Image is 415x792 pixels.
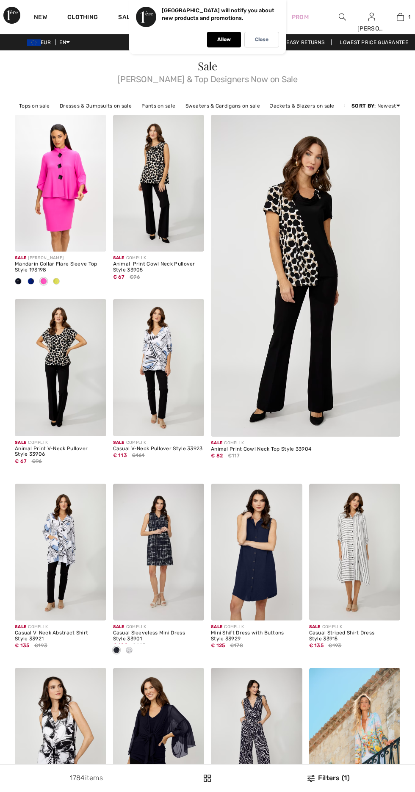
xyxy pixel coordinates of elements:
iframe: Find more information here [257,512,415,754]
span: €193 [34,642,47,649]
a: New [34,14,47,22]
span: Sale [15,252,26,260]
a: Dresses & Jumpsuits on sale [55,100,136,111]
span: Sale [113,252,125,260]
div: Royal Sapphire 163 [25,275,37,289]
a: Sale [118,14,134,22]
img: Casual V-Neck Abstract Shirt Style 33921. As sample [15,484,106,620]
div: : Newest [351,102,400,110]
div: Dark navy [110,644,123,658]
img: Filters [204,775,211,782]
p: Close [255,36,268,43]
div: Mini Shift Dress with Buttons Style 33929 [211,630,302,642]
span: Sale [211,621,222,629]
div: Animal Print Cowl Neck Top Style 33904 [211,446,400,452]
a: Clothing [67,14,98,22]
img: Casual V-Neck Pullover Style 33923. As sample [113,299,205,436]
span: 1 [408,13,410,21]
div: Casual V-Neck Pullover Style 33923 [113,446,205,452]
img: search the website [339,12,346,22]
a: Prom [292,13,309,22]
span: Sale [15,437,26,445]
img: Animal-Print Cowl Neck Pullover Style 33905. As sample [113,115,205,252]
div: COMPLI K [211,440,400,446]
span: Sale [198,58,217,73]
div: COMPLI K [15,440,106,446]
span: € 67 [15,455,27,464]
img: 1ère Avenue [3,7,20,24]
div: COMPLI K [15,624,106,630]
span: Sale [15,621,26,629]
span: € 135 [15,640,30,648]
a: Animal Print Cowl Neck Top Style 33904. As sample [211,115,400,399]
p: Allow [217,36,231,43]
span: Sale [113,621,125,629]
div: Animal Print V-Neck Pullover Style 33906 [15,446,106,458]
span: Sale [113,437,125,445]
img: My Info [368,12,375,22]
a: Pants on sale [137,100,180,111]
a: 1 [386,12,415,22]
div: [PERSON_NAME] [357,24,386,33]
span: €117 [228,452,240,460]
img: Casual Striped Shirt Dress Style 33915. As sample [309,484,401,620]
span: € 102 [113,640,128,648]
span: € 82 [211,450,223,459]
img: Filters [307,775,315,782]
span: 1784 [70,774,85,782]
a: Sweaters & Cardigans on sale [181,100,264,111]
div: Casual Sleeveless Mini Dress Style 33901 [113,630,205,642]
div: [PERSON_NAME] [15,255,106,261]
span: €96 [32,457,42,465]
span: Sale [211,438,222,446]
span: € 67 [113,271,125,280]
a: Tops on sale [15,100,54,111]
div: Animal-Print Cowl Neck Pullover Style 33905 [113,261,205,273]
div: Midnight Blue 40 [12,275,25,289]
a: Easy Returns [279,39,332,45]
span: €178 [230,642,243,649]
img: My Bag [397,12,404,22]
img: Euro [27,39,41,46]
span: [PERSON_NAME] & Top Designers Now on Sale [15,72,400,83]
div: Filters (1) [247,773,410,783]
span: EN [59,39,70,45]
img: Animal Print V-Neck Pullover Style 33906. As sample [15,299,106,436]
span: €161 [132,451,144,459]
div: White [123,644,136,658]
img: Casual Sleeveless Mini Dress Style 33901. White [113,484,205,620]
div: COMPLI K [113,624,205,630]
span: EUR [27,39,54,45]
a: Skirts on sale [340,100,382,111]
div: COMPLI K [113,440,205,446]
span: € 125 [211,640,225,648]
span: €279 [34,273,47,281]
a: Sign In [368,13,375,21]
div: Mandarin Collar Flare Sleeve Top Style 193198 [15,261,106,273]
div: COMPLI K [113,255,205,261]
p: [GEOGRAPHIC_DATA] will notify you about new products and promotions. [162,7,274,21]
span: €145 [132,642,145,649]
a: Lowest Price Guarantee [333,39,415,45]
div: Ultra pink [37,275,50,289]
span: €96 [130,273,140,281]
img: Mandarin Collar Flare Sleeve Top Style 193198. Ultra pink [15,115,106,252]
div: COMPLI K [211,624,302,630]
span: € 167 [15,271,30,280]
img: Mini Shift Dress with Buttons Style 33929. Navy [211,484,302,620]
a: Jackets & Blazers on sale [266,100,339,111]
div: Wasabi [50,275,63,289]
span: € 113 [113,449,127,458]
div: Casual V-Neck Abstract Shirt Style 33921 [15,630,106,642]
strong: Sort By [351,103,374,109]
